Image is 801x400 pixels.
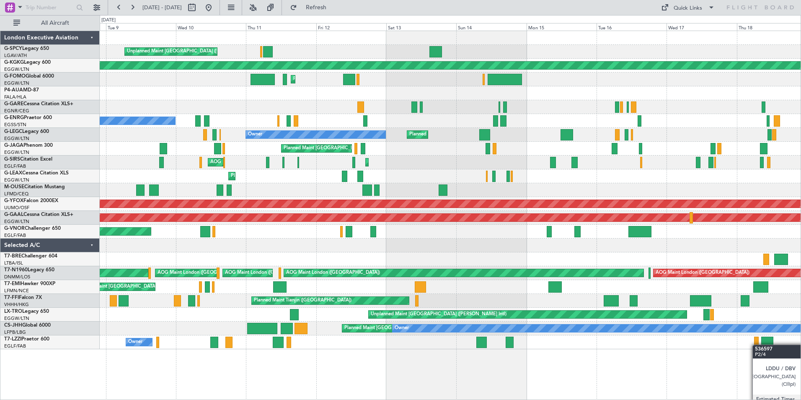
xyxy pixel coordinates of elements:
div: Quick Links [674,4,702,13]
button: Quick Links [657,1,719,14]
div: Planned Maint [GEOGRAPHIC_DATA] ([GEOGRAPHIC_DATA]) [231,170,363,182]
span: G-FOMO [4,74,26,79]
a: DNMM/LOS [4,274,30,280]
input: Trip Number [26,1,74,14]
span: G-ENRG [4,115,24,120]
span: G-LEAX [4,171,22,176]
a: G-ENRGPraetor 600 [4,115,52,120]
span: G-JAGA [4,143,23,148]
a: M-OUSECitation Mustang [4,184,65,190]
span: Refresh [299,5,334,10]
a: P4-AUAMD-87 [4,88,39,93]
div: AOG Maint London ([GEOGRAPHIC_DATA]) [656,267,749,279]
div: Mon 15 [527,23,597,31]
a: EGGW/LTN [4,66,29,73]
span: All Aircraft [22,20,88,26]
a: UUMO/OSF [4,205,29,211]
a: T7-N1960Legacy 650 [4,268,54,273]
a: LFPB/LBG [4,329,26,335]
span: T7-BRE [4,254,21,259]
span: G-SPCY [4,46,22,51]
button: Refresh [286,1,336,14]
div: Thu 11 [246,23,316,31]
span: LX-TRO [4,309,22,314]
div: Unplanned Maint [GEOGRAPHIC_DATA] ([PERSON_NAME] Intl) [371,308,506,321]
div: Planned Maint [GEOGRAPHIC_DATA] ([GEOGRAPHIC_DATA]) [368,156,500,169]
div: Tue 16 [597,23,667,31]
a: EGLF/FAB [4,232,26,239]
a: G-LEGCLegacy 600 [4,129,49,134]
div: Sat 13 [386,23,456,31]
div: AOG Maint [PERSON_NAME] [210,156,274,169]
a: T7-EMIHawker 900XP [4,281,55,286]
div: Owner [128,336,142,348]
span: G-GARE [4,101,23,106]
a: G-KGKGLegacy 600 [4,60,51,65]
a: EGSS/STN [4,122,26,128]
span: G-GAAL [4,212,23,217]
button: All Aircraft [9,16,91,30]
a: G-LEAXCessna Citation XLS [4,171,69,176]
a: T7-FFIFalcon 7X [4,295,42,300]
a: EGGW/LTN [4,218,29,225]
span: G-VNOR [4,226,25,231]
div: AOG Maint London ([GEOGRAPHIC_DATA]) [225,267,319,279]
a: G-JAGAPhenom 300 [4,143,53,148]
a: LX-TROLegacy 650 [4,309,49,314]
span: T7-LZZI [4,337,21,342]
div: Planned Maint [GEOGRAPHIC_DATA] ([GEOGRAPHIC_DATA]) [344,322,476,335]
a: EGGW/LTN [4,177,29,183]
div: Owner [248,128,262,141]
a: G-GARECessna Citation XLS+ [4,101,73,106]
a: LFMN/NCE [4,288,29,294]
span: G-SIRS [4,157,20,162]
a: G-FOMOGlobal 6000 [4,74,54,79]
div: Owner [395,322,409,335]
span: T7-N1960 [4,268,28,273]
span: G-LEGC [4,129,22,134]
span: T7-FFI [4,295,19,300]
a: LTBA/ISL [4,260,23,266]
a: EGNR/CEG [4,108,29,114]
div: Planned Maint [GEOGRAPHIC_DATA] [77,281,157,293]
a: G-SIRSCitation Excel [4,157,52,162]
a: EGGW/LTN [4,315,29,322]
a: LFMD/CEQ [4,191,28,197]
a: EGGW/LTN [4,149,29,156]
div: Planned Maint [GEOGRAPHIC_DATA] ([GEOGRAPHIC_DATA]) [409,128,541,141]
a: T7-LZZIPraetor 600 [4,337,49,342]
span: G-KGKG [4,60,24,65]
a: G-VNORChallenger 650 [4,226,61,231]
a: G-YFOXFalcon 2000EX [4,198,58,203]
span: G-YFOX [4,198,23,203]
a: G-SPCYLegacy 650 [4,46,49,51]
div: Unplanned Maint [GEOGRAPHIC_DATA] ([PERSON_NAME] Intl) [127,45,263,58]
span: M-OUSE [4,184,24,190]
div: [DATE] [101,17,116,24]
div: AOG Maint London ([GEOGRAPHIC_DATA]) [158,267,251,279]
div: Planned Maint [GEOGRAPHIC_DATA] ([GEOGRAPHIC_DATA]) [293,73,425,86]
a: EGLF/FAB [4,163,26,169]
div: Sun 14 [456,23,526,31]
div: Planned Maint [GEOGRAPHIC_DATA] ([GEOGRAPHIC_DATA]) [284,142,416,155]
a: FALA/HLA [4,94,26,100]
span: P4-AUA [4,88,23,93]
div: Planned Maint Tianjin ([GEOGRAPHIC_DATA]) [254,294,351,307]
a: EGLF/FAB [4,343,26,349]
div: Wed 10 [176,23,246,31]
span: T7-EMI [4,281,21,286]
div: Fri 12 [316,23,386,31]
span: [DATE] - [DATE] [142,4,182,11]
a: T7-BREChallenger 604 [4,254,57,259]
a: LGAV/ATH [4,52,27,59]
a: CS-JHHGlobal 6000 [4,323,51,328]
div: Wed 17 [667,23,736,31]
a: EGGW/LTN [4,80,29,86]
a: VHHH/HKG [4,301,29,308]
div: AOG Maint London ([GEOGRAPHIC_DATA]) [286,267,380,279]
a: EGGW/LTN [4,135,29,142]
span: CS-JHH [4,323,22,328]
div: Tue 9 [106,23,176,31]
a: G-GAALCessna Citation XLS+ [4,212,73,217]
